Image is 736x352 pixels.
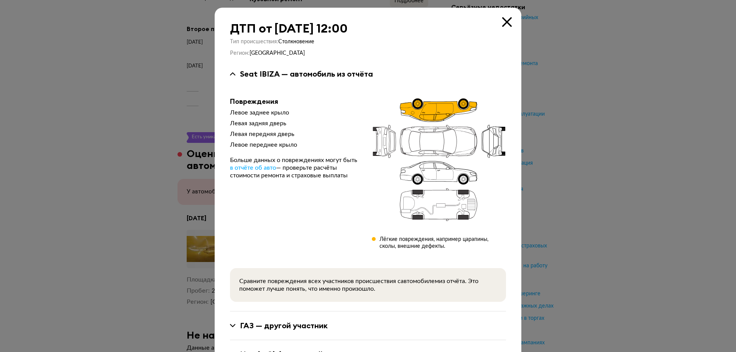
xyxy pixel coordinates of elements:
div: Левая задняя дверь [230,120,360,127]
a: в отчёте об авто [230,164,276,172]
div: Сравните повреждения всех участников происшествия с автомобилем из отчёта. Это поможет лучше поня... [239,277,497,293]
span: Столкновение [278,39,314,44]
div: Регион : [230,50,506,57]
div: Левое переднее крыло [230,141,360,149]
div: Больше данных о повреждениях могут быть — проверьте расчёты стоимости ремонта и страховые выплаты [230,156,360,179]
span: в отчёте об авто [230,165,276,171]
div: Повреждения [230,97,360,106]
div: Тип происшествия : [230,38,506,45]
span: [GEOGRAPHIC_DATA] [250,51,305,56]
div: Seat IBIZA — автомобиль из отчёта [240,69,373,79]
div: Левая передняя дверь [230,130,360,138]
div: ГАЗ — другой участник [240,321,328,331]
div: ДТП от [DATE] 12:00 [230,21,506,35]
div: Лёгкие повреждения, например царапины, сколы, внешние дефекты. [379,236,506,250]
div: Левое заднее крыло [230,109,360,116]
